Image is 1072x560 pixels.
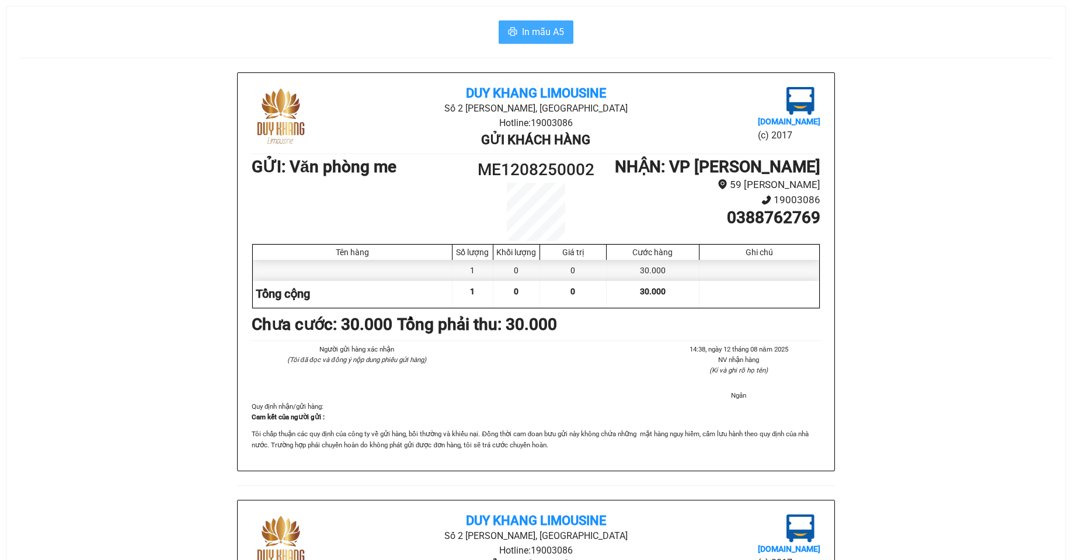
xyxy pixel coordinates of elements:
[786,87,815,115] img: logo.jpg
[761,195,771,205] span: phone
[640,287,666,296] span: 30.000
[496,248,537,257] div: Khối lượng
[499,20,573,44] button: printerIn mẫu A5
[758,544,820,554] b: [DOMAIN_NAME]
[252,429,820,450] p: Tôi chấp thuận các quy định của công ty về gửi hàng, bồi thường và khiếu nại. Đồng thời cam đoan ...
[252,401,820,450] div: Quy định nhận/gửi hàng :
[514,287,518,296] span: 0
[607,260,699,281] div: 30.000
[493,260,540,281] div: 0
[252,87,310,145] img: logo.jpg
[346,528,725,543] li: Số 2 [PERSON_NAME], [GEOGRAPHIC_DATA]
[252,413,325,421] strong: Cam kết của người gửi :
[346,116,725,130] li: Hotline: 19003086
[508,27,517,38] span: printer
[481,133,590,147] b: Gửi khách hàng
[466,86,606,100] b: Duy Khang Limousine
[465,157,607,183] h1: ME1208250002
[607,177,820,193] li: 59 [PERSON_NAME]
[252,315,392,334] b: Chưa cước : 30.000
[657,344,820,354] li: 14:38, ngày 12 tháng 08 năm 2025
[346,101,725,116] li: Số 2 [PERSON_NAME], [GEOGRAPHIC_DATA]
[466,513,606,528] b: Duy Khang Limousine
[453,260,493,281] div: 1
[610,248,696,257] div: Cước hàng
[709,366,768,374] i: (Kí và ghi rõ họ tên)
[758,117,820,126] b: [DOMAIN_NAME]
[543,248,603,257] div: Giá trị
[256,248,449,257] div: Tên hàng
[275,344,438,354] li: Người gửi hàng xác nhận
[570,287,575,296] span: 0
[346,543,725,558] li: Hotline: 19003086
[540,260,607,281] div: 0
[657,390,820,401] li: Ngân
[252,157,396,176] b: GỬI : Văn phòng me
[607,192,820,208] li: 19003086
[615,157,820,176] b: NHẬN : VP [PERSON_NAME]
[758,128,820,142] li: (c) 2017
[607,208,820,228] h1: 0388762769
[470,287,475,296] span: 1
[522,25,564,39] span: In mẫu A5
[718,179,728,189] span: environment
[397,315,557,334] b: Tổng phải thu: 30.000
[455,248,490,257] div: Số lượng
[287,356,426,364] i: (Tôi đã đọc và đồng ý nộp dung phiếu gửi hàng)
[256,287,310,301] span: Tổng cộng
[786,514,815,542] img: logo.jpg
[657,354,820,365] li: NV nhận hàng
[702,248,816,257] div: Ghi chú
